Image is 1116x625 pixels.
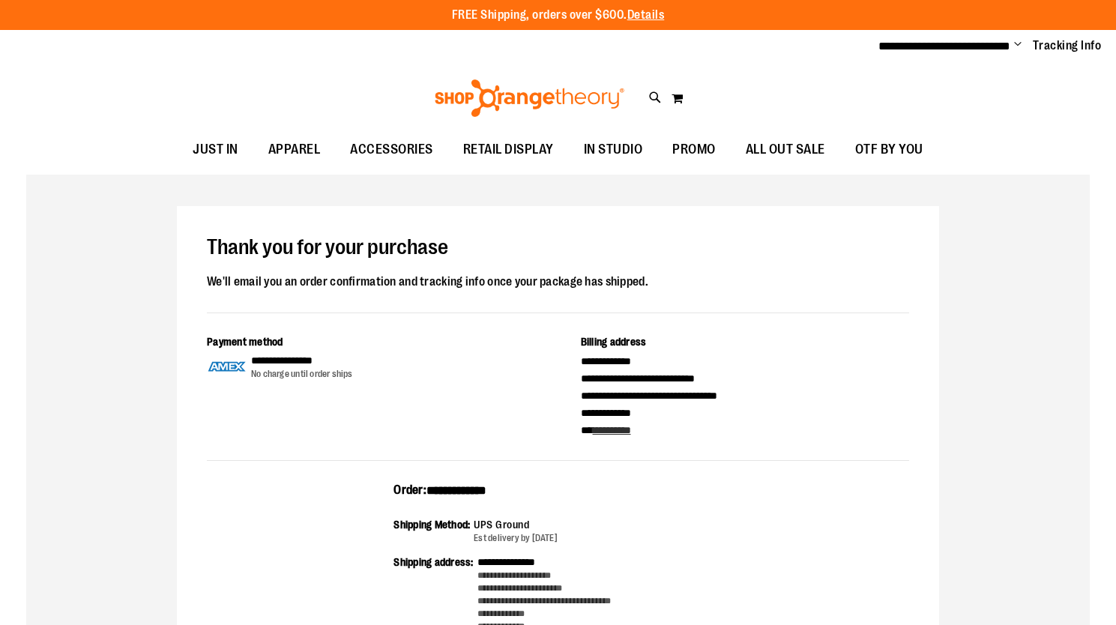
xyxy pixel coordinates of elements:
[393,482,723,509] div: Order:
[193,133,238,166] span: JUST IN
[474,517,558,532] div: UPS Ground
[463,133,554,166] span: RETAIL DISPLAY
[207,353,247,381] img: Payment type icon
[1014,38,1022,53] button: Account menu
[746,133,825,166] span: ALL OUT SALE
[432,79,627,117] img: Shop Orangetheory
[1033,37,1102,54] a: Tracking Info
[452,7,665,24] p: FREE Shipping, orders over $600.
[474,533,558,543] span: Est delivery by [DATE]
[350,133,433,166] span: ACCESSORIES
[581,334,910,353] div: Billing address
[268,133,321,166] span: APPAREL
[672,133,716,166] span: PROMO
[207,334,536,353] div: Payment method
[207,236,909,260] h1: Thank you for your purchase
[207,272,909,292] div: We'll email you an order confirmation and tracking info once your package has shipped.
[584,133,643,166] span: IN STUDIO
[627,8,665,22] a: Details
[251,368,353,381] div: No charge until order ships
[393,517,474,545] div: Shipping Method:
[855,133,923,166] span: OTF BY YOU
